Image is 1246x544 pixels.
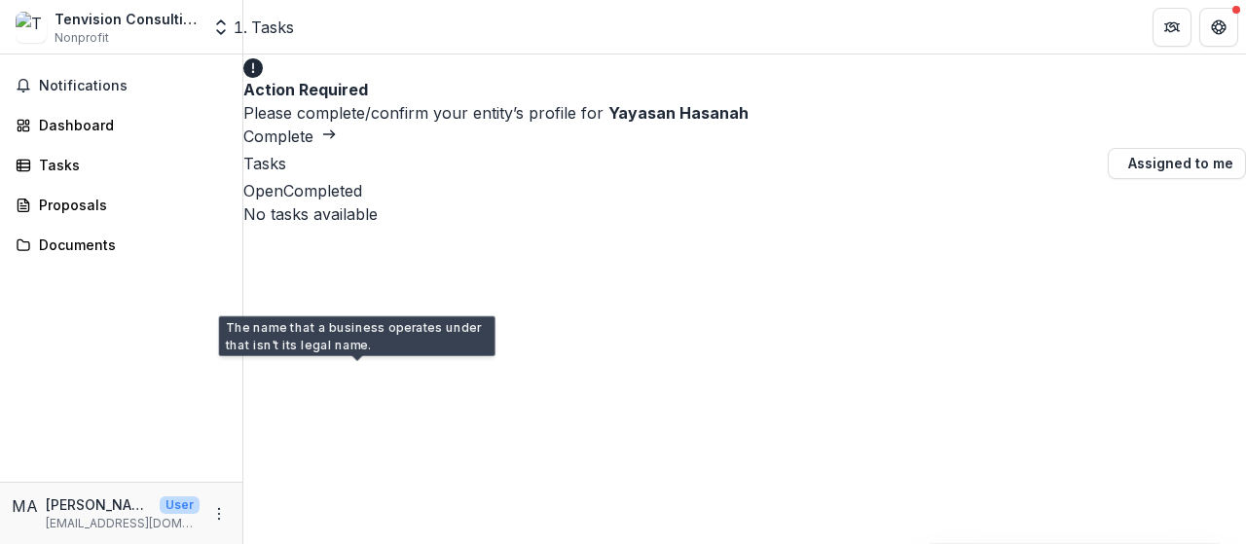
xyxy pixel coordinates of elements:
[46,494,152,515] p: [PERSON_NAME]
[8,229,235,261] a: Documents
[283,179,362,202] button: Completed
[1108,148,1246,179] button: Assigned to me
[207,502,231,526] button: More
[12,498,38,514] div: Mohd Faizal Bin Ayob
[1199,8,1238,47] button: Get Help
[251,16,294,39] div: Tasks
[8,189,235,221] a: Proposals
[160,496,200,514] p: User
[46,515,200,532] p: [EMAIL_ADDRESS][DOMAIN_NAME]
[251,16,294,39] nav: breadcrumb
[39,235,219,255] div: Documents
[8,70,235,101] button: Notifications
[243,179,283,202] button: Open
[39,115,219,135] div: Dashboard
[39,155,219,175] div: Tasks
[207,8,235,47] button: Open entity switcher
[608,103,749,123] strong: Yayasan Hasanah
[243,101,1246,125] div: Please complete/confirm your entity’s profile for
[243,78,1238,101] div: Action Required
[55,29,109,47] span: Nonprofit
[39,78,227,94] span: Notifications
[16,12,47,43] img: Tenvision Consulting
[243,152,286,175] h2: Tasks
[39,195,219,215] div: Proposals
[8,109,235,141] a: Dashboard
[243,125,337,148] button: Complete
[55,9,200,29] div: Tenvision Consulting
[8,149,235,181] a: Tasks
[243,202,1246,226] p: No tasks available
[1153,8,1191,47] button: Partners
